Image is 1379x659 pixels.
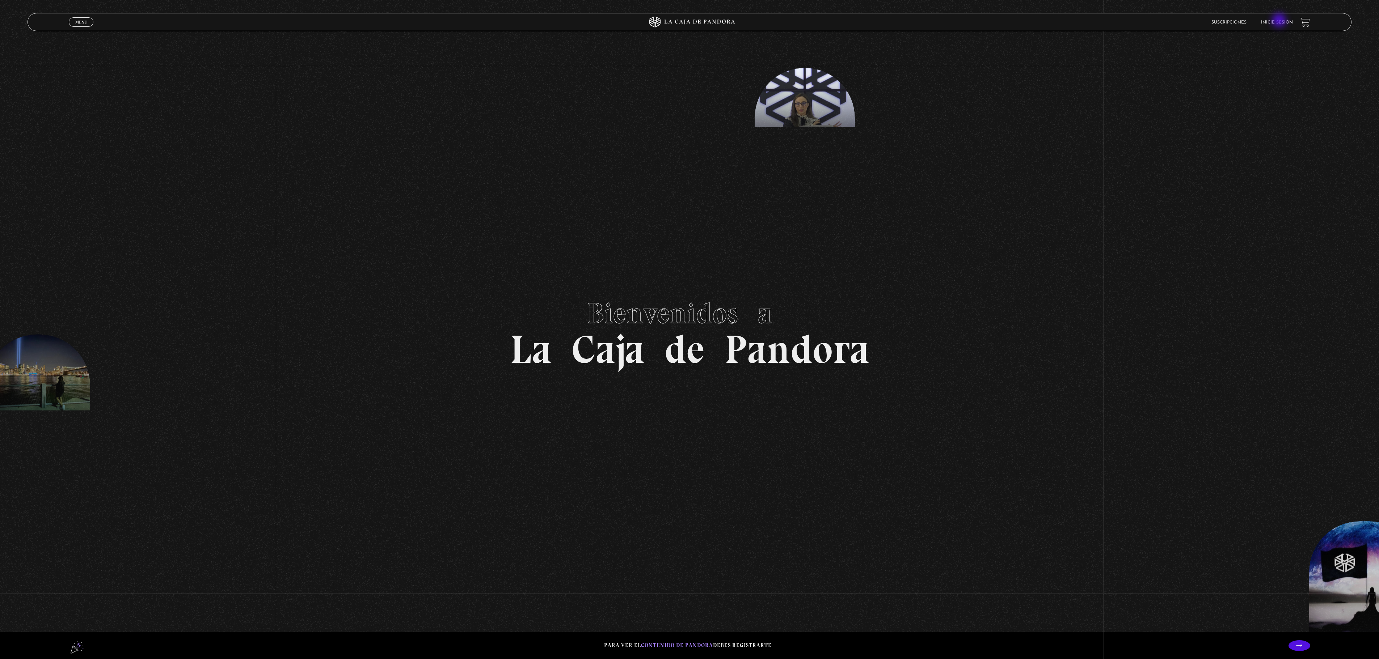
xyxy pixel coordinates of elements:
p: Para ver el debes registrarte [604,641,772,650]
span: Cerrar [73,26,90,31]
span: contenido de Pandora [641,642,713,649]
span: Menu [75,20,87,24]
h1: La Caja de Pandora [510,290,869,369]
a: View your shopping cart [1300,17,1310,27]
span: Bienvenidos a [587,296,792,331]
a: Suscripciones [1211,20,1247,25]
a: Inicie sesión [1261,20,1293,25]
